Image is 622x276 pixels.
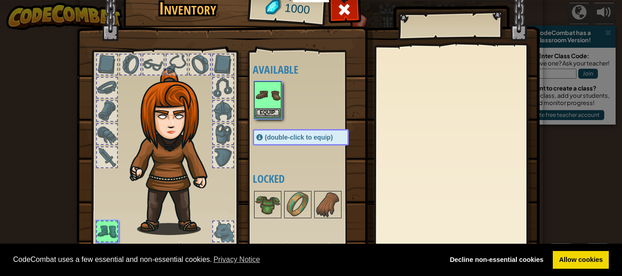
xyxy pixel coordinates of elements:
a: allow cookies [553,251,609,269]
img: portrait.png [255,82,280,108]
img: portrait.png [285,192,311,217]
span: CodeCombat uses a few essential and non-essential cookies. [13,253,437,266]
img: portrait.png [315,192,341,217]
h4: Locked [253,173,367,185]
a: deny cookies [444,251,550,269]
h4: Available [253,64,367,75]
a: learn more about cookies [212,253,262,266]
img: portrait.png [255,192,280,217]
img: hair_f2.png [126,68,224,235]
span: (double-click to equip) [265,134,333,141]
button: Equip [255,108,280,118]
